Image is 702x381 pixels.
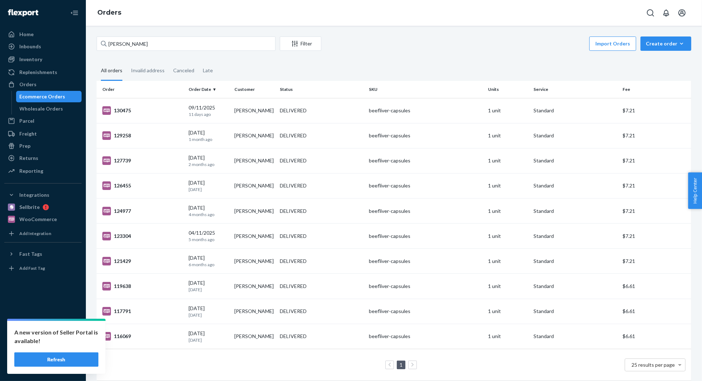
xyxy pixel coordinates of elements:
div: Late [203,61,213,80]
div: [DATE] [189,305,228,318]
p: [DATE] [189,287,228,293]
p: Standard [533,258,617,265]
p: Standard [533,308,617,315]
div: All orders [101,61,122,81]
div: [DATE] [189,154,228,167]
div: 04/11/2025 [189,229,228,243]
img: Flexport logo [8,9,38,16]
ol: breadcrumbs [92,3,127,23]
div: Wholesale Orders [20,105,63,112]
div: beefliver-capsules [369,333,482,340]
div: Fast Tags [19,250,42,258]
div: Customer [234,86,274,92]
p: Standard [533,132,617,139]
p: Standard [533,233,617,240]
div: Add Fast Tag [19,265,45,271]
td: $6.61 [620,324,691,349]
div: Inventory [19,56,42,63]
div: DELIVERED [280,107,307,114]
p: Standard [533,182,617,189]
th: Order Date [186,81,231,98]
p: A new version of Seller Portal is available! [14,328,98,345]
td: 1 unit [485,98,531,123]
div: DELIVERED [280,132,307,139]
div: 09/11/2025 [189,104,228,117]
th: Units [485,81,531,98]
th: Order [97,81,186,98]
div: DELIVERED [280,333,307,340]
div: Inbounds [19,43,41,50]
td: 1 unit [485,299,531,324]
div: 116069 [102,332,183,341]
div: 130475 [102,106,183,115]
td: [PERSON_NAME] [231,324,277,349]
div: Orders [19,81,36,88]
div: beefliver-capsules [369,258,482,265]
div: [DATE] [189,330,228,343]
button: Filter [280,36,321,51]
div: Replenishments [19,69,57,76]
a: Freight [4,128,82,140]
th: Service [531,81,620,98]
td: $7.21 [620,123,691,148]
a: Inbounds [4,41,82,52]
a: Settings [4,324,82,336]
div: beefliver-capsules [369,233,482,240]
a: Add Integration [4,228,82,239]
p: 6 months ago [189,262,228,268]
th: SKU [366,81,485,98]
a: Sellbrite [4,201,82,213]
div: DELIVERED [280,283,307,290]
p: Standard [533,283,617,290]
div: Add Integration [19,230,51,236]
a: Orders [97,9,121,16]
div: Invalid address [131,61,165,80]
td: 1 unit [485,324,531,349]
button: Close Navigation [67,6,82,20]
a: Talk to Support [4,337,82,348]
td: $7.21 [620,173,691,198]
div: 127739 [102,156,183,165]
div: [DATE] [189,279,228,293]
button: Create order [640,36,691,51]
div: DELIVERED [280,308,307,315]
td: 1 unit [485,123,531,148]
div: beefliver-capsules [369,132,482,139]
button: Import Orders [589,36,636,51]
td: 1 unit [485,224,531,249]
a: Returns [4,152,82,164]
p: [DATE] [189,312,228,318]
div: 126455 [102,181,183,190]
div: Reporting [19,167,43,175]
div: DELIVERED [280,233,307,240]
div: [DATE] [189,254,228,268]
p: [DATE] [189,186,228,192]
td: [PERSON_NAME] [231,249,277,274]
div: Ecommerce Orders [20,93,65,100]
th: Fee [620,81,691,98]
a: Page 1 is your current page [398,362,404,368]
div: Create order [646,40,686,47]
p: Standard [533,333,617,340]
div: 121429 [102,257,183,265]
span: 25 results per page [632,362,675,368]
div: beefliver-capsules [369,207,482,215]
div: Freight [19,130,37,137]
div: Filter [280,40,321,47]
td: [PERSON_NAME] [231,224,277,249]
div: DELIVERED [280,157,307,164]
td: [PERSON_NAME] [231,299,277,324]
a: Parcel [4,115,82,127]
td: [PERSON_NAME] [231,199,277,224]
a: WooCommerce [4,214,82,225]
div: WooCommerce [19,216,57,223]
p: [DATE] [189,337,228,343]
div: Returns [19,155,38,162]
button: Open Search Box [643,6,658,20]
div: Canceled [173,61,194,80]
div: Sellbrite [19,204,40,211]
button: Help Center [688,172,702,209]
a: Inventory [4,54,82,65]
td: $7.21 [620,148,691,173]
div: 123304 [102,232,183,240]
